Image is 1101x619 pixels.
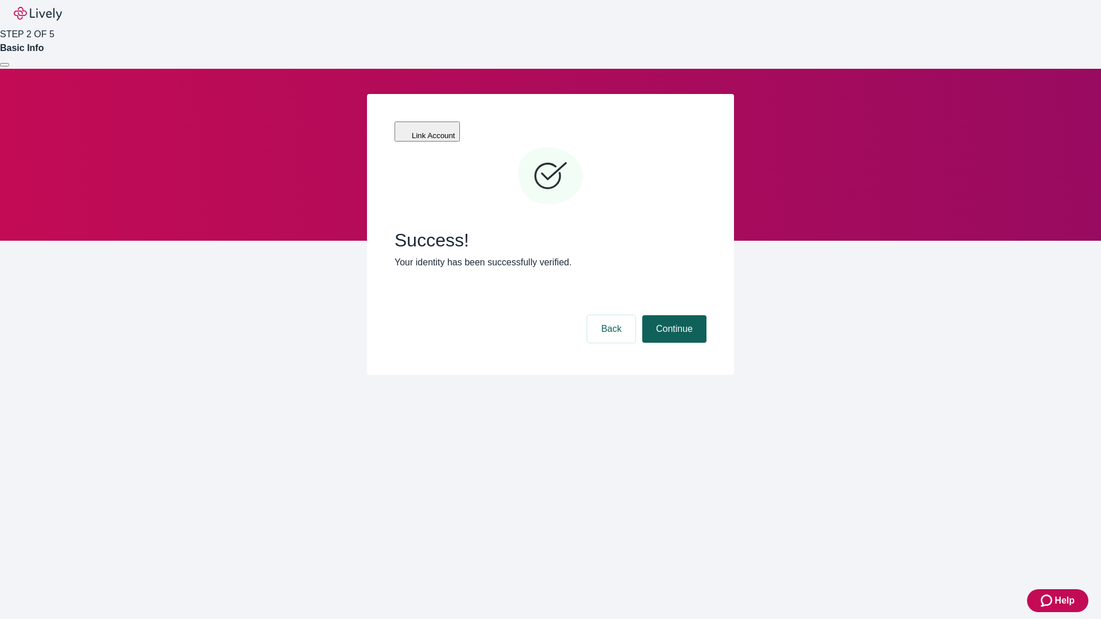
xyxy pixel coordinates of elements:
p: Your identity has been successfully verified. [395,256,706,269]
img: Lively [14,7,62,21]
span: Help [1055,594,1075,608]
span: Success! [395,229,706,251]
svg: Checkmark icon [516,142,585,211]
svg: Zendesk support icon [1041,594,1055,608]
button: Link Account [395,122,460,142]
button: Zendesk support iconHelp [1027,589,1088,612]
button: Continue [642,315,706,343]
button: Back [587,315,635,343]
